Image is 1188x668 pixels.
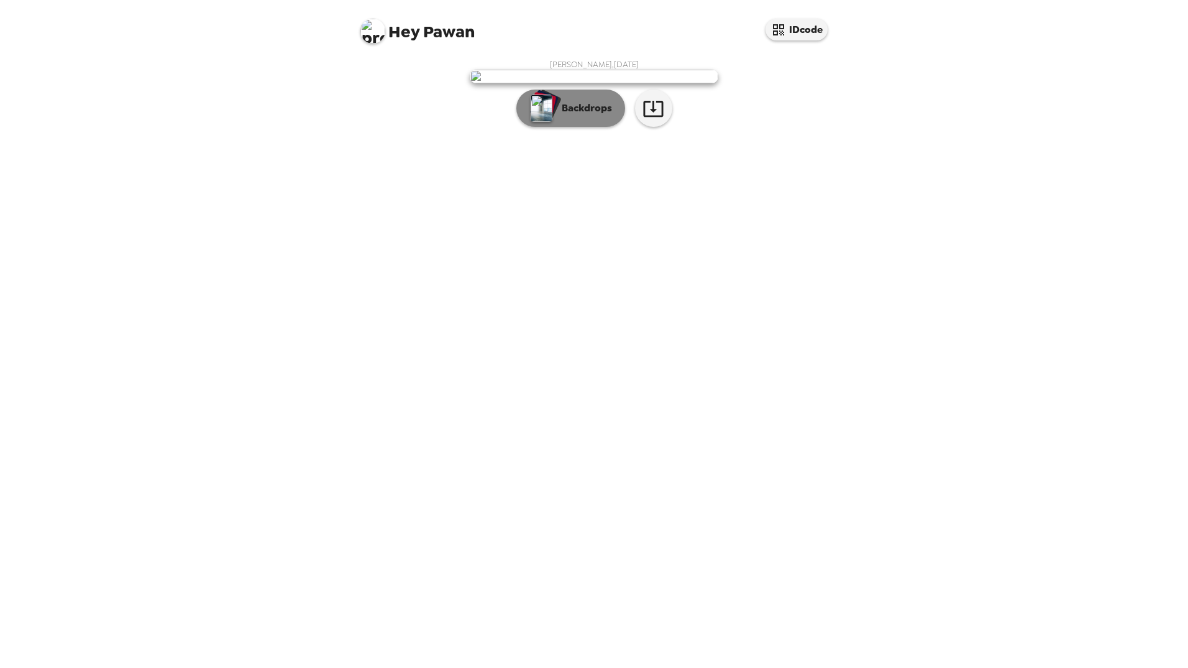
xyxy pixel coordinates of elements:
[388,21,419,43] span: Hey
[516,90,625,127] button: Backdrops
[550,59,639,70] span: [PERSON_NAME] , [DATE]
[470,70,718,83] img: user
[765,19,828,40] button: IDcode
[555,101,612,116] p: Backdrops
[360,19,385,44] img: profile pic
[360,12,475,40] span: Pawan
